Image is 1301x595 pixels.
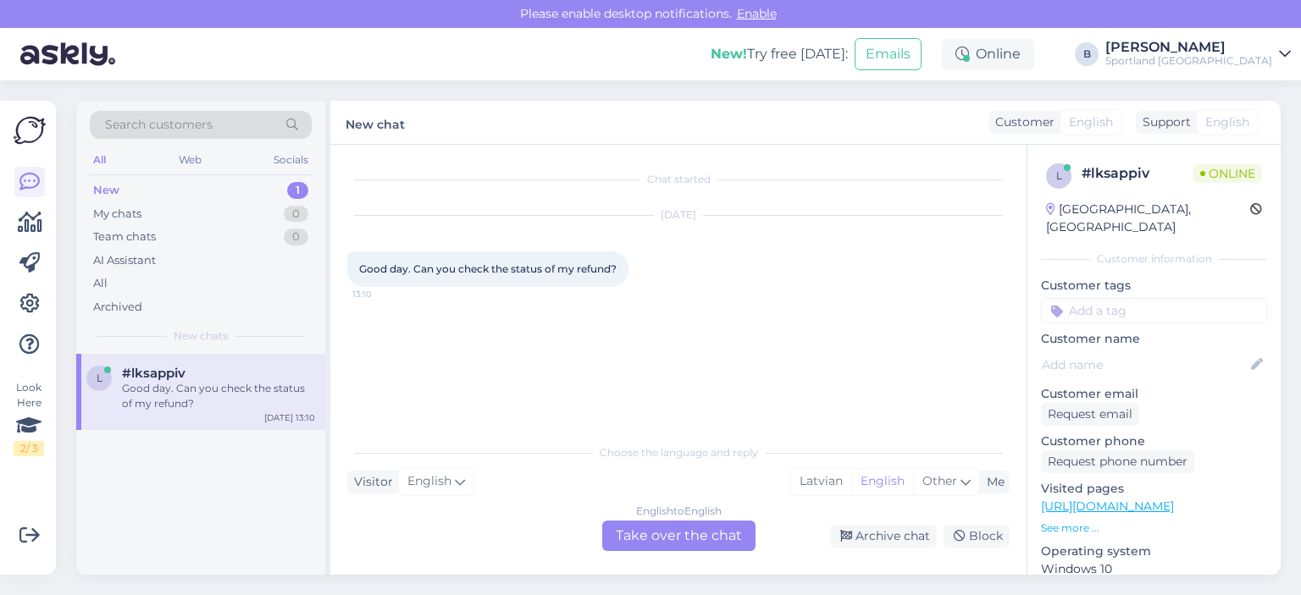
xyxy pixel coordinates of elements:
div: Chat started [347,172,1010,187]
span: Other [922,473,957,488]
div: Take over the chat [602,521,756,551]
div: All [93,275,108,292]
div: Web [175,149,205,171]
div: 2 / 3 [14,441,44,456]
p: Customer tags [1041,277,1267,295]
p: See more ... [1041,521,1267,536]
div: B [1075,42,1099,66]
span: 13:10 [352,288,416,300]
div: English to English [636,504,722,519]
div: 0 [284,229,308,245]
span: Good day. Can you check the status of my refund? [359,262,617,275]
input: Add a tag [1041,298,1267,323]
div: Archive chat [830,525,937,548]
div: Archived [93,299,142,316]
span: #lksappiv [122,366,185,381]
div: Socials [270,149,312,171]
div: Look Here [14,380,44,456]
input: Add name [1042,355,1248,374]
p: Visited pages [1041,480,1267,498]
span: English [1205,113,1249,131]
span: English [407,472,451,491]
div: My chats [93,206,141,223]
a: [URL][DOMAIN_NAME] [1041,499,1174,514]
div: Request email [1041,403,1139,426]
p: Customer name [1041,330,1267,348]
span: English [1069,113,1113,131]
div: Block [944,525,1010,548]
div: Customer [988,113,1055,131]
span: l [1056,169,1062,182]
p: Customer email [1041,385,1267,403]
p: Windows 10 [1041,560,1267,578]
p: Operating system [1041,543,1267,560]
div: Choose the language and reply [347,445,1010,460]
div: # lksappiv [1082,163,1193,184]
span: Search customers [105,116,213,134]
span: Online [1193,164,1262,183]
div: 0 [284,206,308,223]
div: [PERSON_NAME] [1105,41,1272,54]
span: l [97,372,102,384]
div: All [90,149,109,171]
button: Emails [855,38,922,70]
div: AI Assistant [93,252,156,269]
label: New chat [346,111,405,134]
div: Me [980,473,1005,491]
div: Customer information [1041,251,1267,267]
a: [PERSON_NAME]Sportland [GEOGRAPHIC_DATA] [1105,41,1291,68]
div: 1 [287,182,308,199]
img: Askly Logo [14,114,46,146]
div: New [93,182,119,199]
div: Team chats [93,229,156,245]
div: English [851,469,913,494]
span: New chats [174,328,228,344]
div: Try free [DATE]: [711,44,848,64]
div: Online [942,39,1034,69]
div: Support [1136,113,1191,131]
div: [GEOGRAPHIC_DATA], [GEOGRAPHIC_DATA] [1046,201,1250,236]
div: [DATE] [347,207,1010,223]
div: Request phone number [1041,450,1194,473]
p: Customer phone [1041,432,1267,450]
div: Good day. Can you check the status of my refund? [122,381,315,411]
div: Visitor [347,473,393,491]
div: Latvian [791,469,851,494]
div: Sportland [GEOGRAPHIC_DATA] [1105,54,1272,68]
b: New! [711,46,747,62]
span: Enable [732,6,782,21]
div: [DATE] 13:10 [264,411,315,424]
